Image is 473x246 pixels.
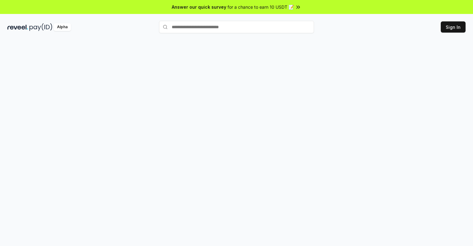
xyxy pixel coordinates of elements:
[29,23,52,31] img: pay_id
[172,4,226,10] span: Answer our quick survey
[228,4,294,10] span: for a chance to earn 10 USDT 📝
[441,21,466,33] button: Sign In
[54,23,71,31] div: Alpha
[7,23,28,31] img: reveel_dark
